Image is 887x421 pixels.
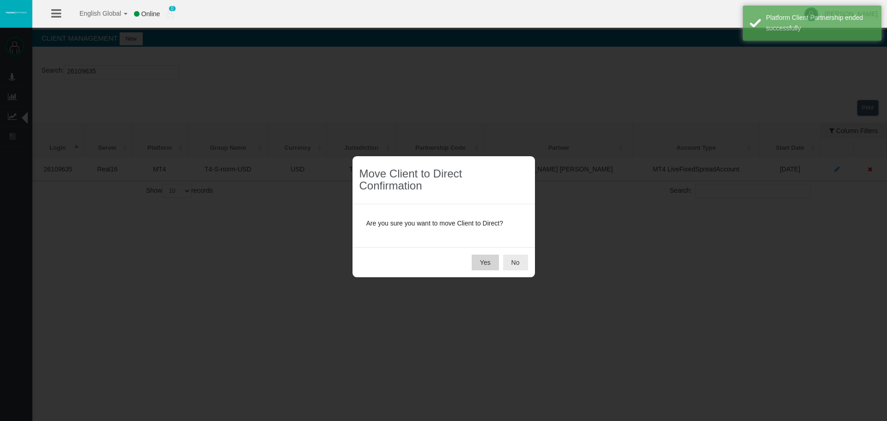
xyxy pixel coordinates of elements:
span: 0 [169,6,176,12]
img: user_small.png [166,10,174,19]
p: Are you sure you want to move Client to Direct? [366,218,521,229]
button: No [503,255,528,270]
img: logo.svg [5,11,28,14]
div: Platform Client Partnership ended successfully [766,12,875,34]
button: Yes [472,255,499,270]
span: English Global [67,10,121,17]
span: Online [141,10,160,18]
h3: Move Client to Direct Confirmation [359,168,528,192]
